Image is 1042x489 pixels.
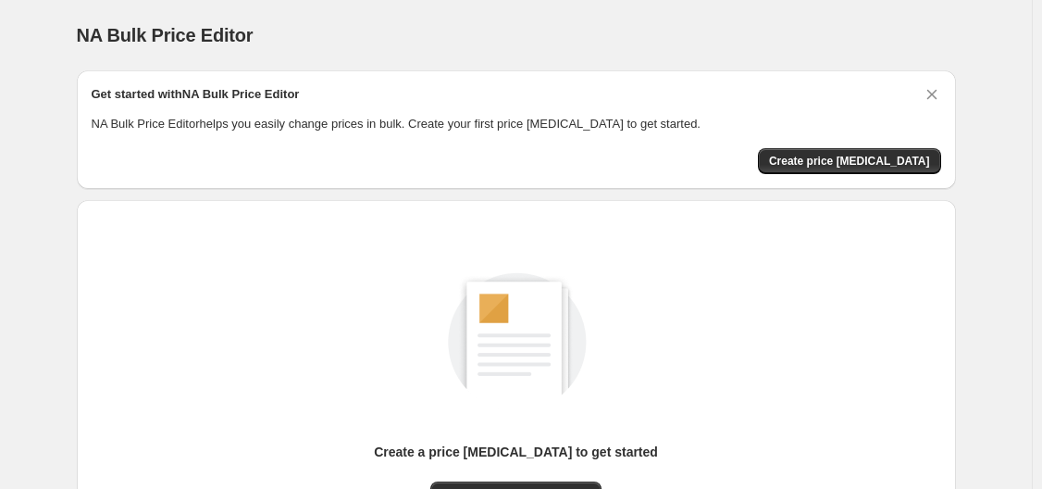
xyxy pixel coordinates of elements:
p: NA Bulk Price Editor helps you easily change prices in bulk. Create your first price [MEDICAL_DAT... [92,115,941,133]
h2: Get started with NA Bulk Price Editor [92,85,300,104]
p: Create a price [MEDICAL_DATA] to get started [374,443,658,461]
button: Create price change job [758,148,941,174]
span: Create price [MEDICAL_DATA] [769,154,930,169]
span: NA Bulk Price Editor [77,25,254,45]
button: Dismiss card [923,85,941,104]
